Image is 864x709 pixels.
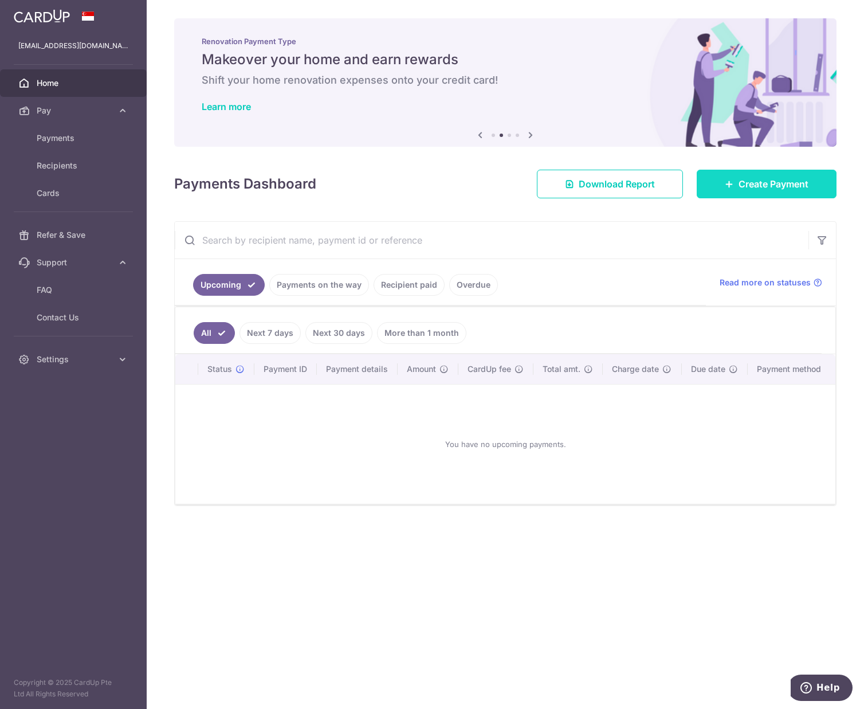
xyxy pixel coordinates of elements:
a: Recipient paid [374,274,445,296]
span: Home [37,77,112,89]
a: Overdue [449,274,498,296]
th: Payment ID [254,354,317,384]
span: Total amt. [543,363,580,375]
a: Read more on statuses [720,277,822,288]
p: [EMAIL_ADDRESS][DOMAIN_NAME] [18,40,128,52]
a: All [194,322,235,344]
img: CardUp [14,9,70,23]
span: Download Report [579,177,655,191]
a: Payments on the way [269,274,369,296]
span: Create Payment [739,177,808,191]
span: Settings [37,354,112,365]
a: Create Payment [697,170,836,198]
a: Upcoming [193,274,265,296]
span: Amount [407,363,436,375]
span: CardUp fee [468,363,511,375]
span: Contact Us [37,312,112,323]
span: Read more on statuses [720,277,811,288]
a: Next 7 days [239,322,301,344]
span: Charge date [612,363,659,375]
p: Renovation Payment Type [202,37,809,46]
span: Cards [37,187,112,199]
span: Due date [691,363,725,375]
h5: Makeover your home and earn rewards [202,50,809,69]
input: Search by recipient name, payment id or reference [175,222,808,258]
span: Refer & Save [37,229,112,241]
span: Recipients [37,160,112,171]
span: Payments [37,132,112,144]
a: Next 30 days [305,322,372,344]
span: Support [37,257,112,268]
th: Payment details [317,354,398,384]
h6: Shift your home renovation expenses onto your credit card! [202,73,809,87]
a: Learn more [202,101,251,112]
iframe: Opens a widget where you can find more information [791,675,853,703]
span: FAQ [37,284,112,296]
a: Download Report [537,170,683,198]
th: Payment method [748,354,835,384]
span: Status [207,363,232,375]
span: Pay [37,105,112,116]
h4: Payments Dashboard [174,174,316,194]
div: You have no upcoming payments. [189,394,822,495]
a: More than 1 month [377,322,466,344]
img: Renovation banner [174,18,836,147]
